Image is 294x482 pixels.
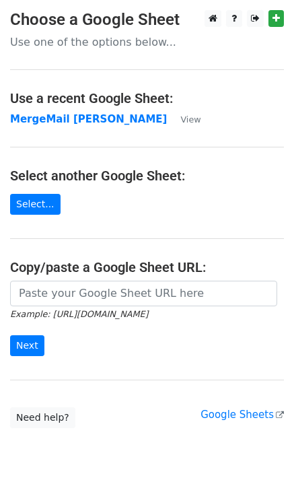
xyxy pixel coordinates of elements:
[10,168,284,184] h4: Select another Google Sheet:
[10,113,167,125] a: MergeMail [PERSON_NAME]
[10,259,284,275] h4: Copy/paste a Google Sheet URL:
[167,113,200,125] a: View
[10,281,277,306] input: Paste your Google Sheet URL here
[10,90,284,106] h4: Use a recent Google Sheet:
[10,407,75,428] a: Need help?
[10,35,284,49] p: Use one of the options below...
[10,309,148,319] small: Example: [URL][DOMAIN_NAME]
[10,10,284,30] h3: Choose a Google Sheet
[200,409,284,421] a: Google Sheets
[180,114,200,125] small: View
[10,335,44,356] input: Next
[10,194,61,215] a: Select...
